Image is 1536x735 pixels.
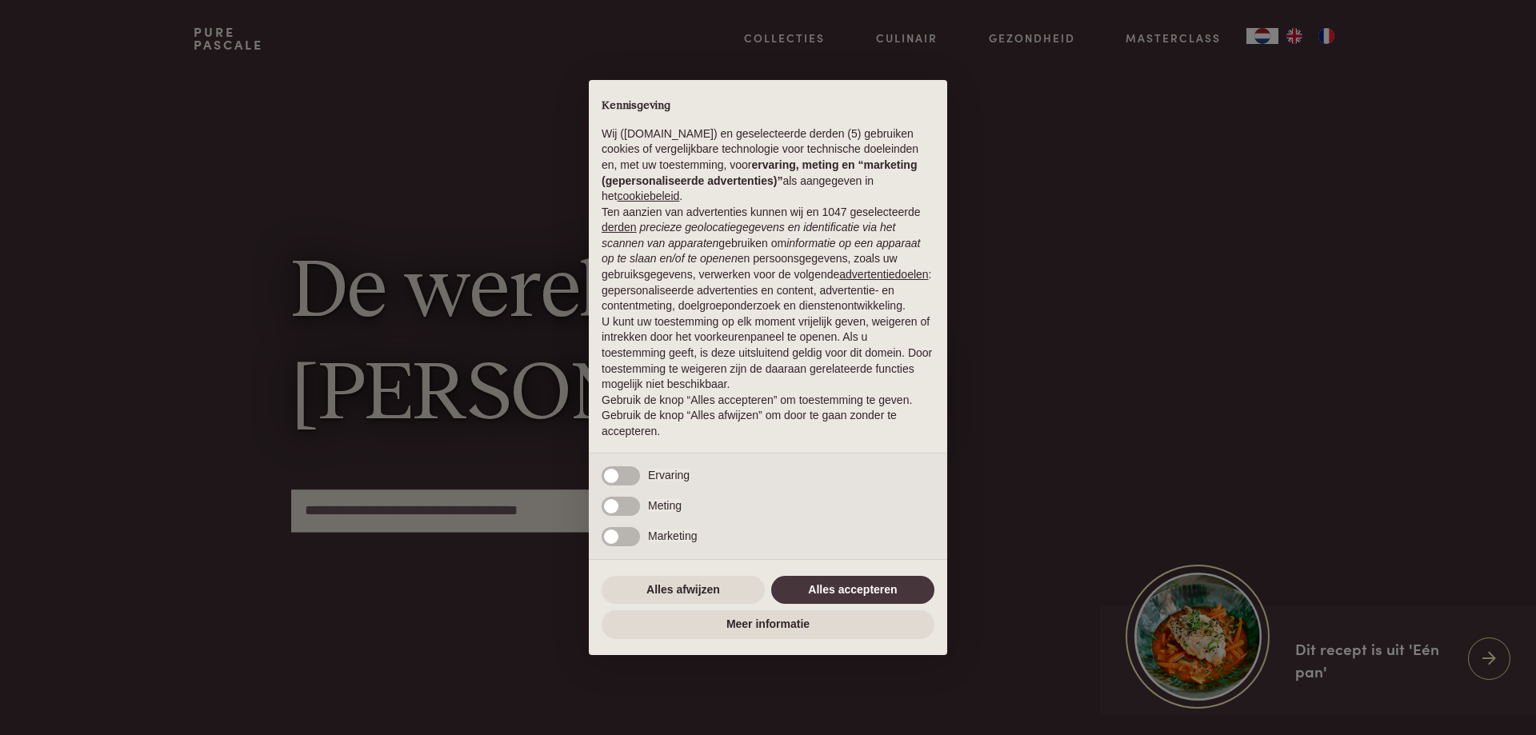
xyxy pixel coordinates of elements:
button: Alles accepteren [771,576,934,605]
button: derden [602,220,637,236]
button: Meer informatie [602,610,934,639]
p: Ten aanzien van advertenties kunnen wij en 1047 geselecteerde gebruiken om en persoonsgegevens, z... [602,205,934,314]
p: Gebruik de knop “Alles accepteren” om toestemming te geven. Gebruik de knop “Alles afwijzen” om d... [602,393,934,440]
span: Marketing [648,529,697,542]
span: Meting [648,499,682,512]
button: Alles afwijzen [602,576,765,605]
em: informatie op een apparaat op te slaan en/of te openen [602,237,921,266]
strong: ervaring, meting en “marketing (gepersonaliseerde advertenties)” [602,158,917,187]
h2: Kennisgeving [602,99,934,114]
em: precieze geolocatiegegevens en identificatie via het scannen van apparaten [602,221,895,250]
button: advertentiedoelen [839,267,928,283]
p: Wij ([DOMAIN_NAME]) en geselecteerde derden (5) gebruiken cookies of vergelijkbare technologie vo... [602,126,934,205]
p: U kunt uw toestemming op elk moment vrijelijk geven, weigeren of intrekken door het voorkeurenpan... [602,314,934,393]
a: cookiebeleid [617,190,679,202]
span: Ervaring [648,469,690,481]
